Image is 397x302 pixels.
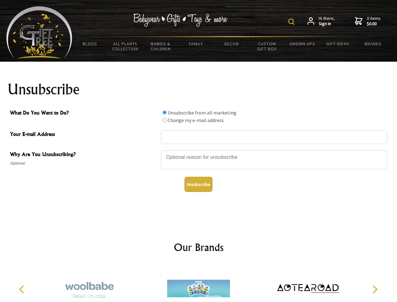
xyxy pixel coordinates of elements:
[10,150,158,159] span: Why Are You Unsubscribing?
[168,117,224,123] label: Change my e-mail address
[13,240,385,255] h2: Our Brands
[10,130,158,139] span: Your E-mail Address
[161,130,387,144] input: Your E-mail Address
[143,37,179,55] a: Babies & Children
[168,109,236,116] label: Unsubscribe from all marketing
[133,14,228,27] img: Babywear - Gifts - Toys & more
[319,16,335,27] span: Hi there,
[72,37,108,50] a: BLOGS
[320,37,356,50] a: Gift Ideas
[185,177,212,192] button: Unsubscribe
[10,109,158,118] span: What Do You Want to Do?
[367,15,381,27] span: 0 items
[288,19,295,25] img: product search
[163,110,167,115] input: What Do You Want to Do?
[6,6,72,59] img: Babyware - Gifts - Toys and more...
[179,37,214,50] a: Family
[319,21,335,27] strong: Sign in
[16,282,30,296] button: Previous
[214,37,249,50] a: Decor
[163,118,167,122] input: What Do You Want to Do?
[108,37,143,55] a: All Plants Collection
[368,282,382,296] button: Next
[284,37,320,50] a: Grown Ups
[367,21,381,27] strong: $0.00
[356,37,391,50] a: Brands
[355,16,381,27] a: 0 items$0.00
[307,16,335,27] a: Hi there,Sign in
[8,82,390,97] h1: Unsubscribe
[249,37,285,55] a: Custom Gift Box
[161,150,387,169] textarea: Why Are You Unsubscribing?
[10,159,158,167] span: Optional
